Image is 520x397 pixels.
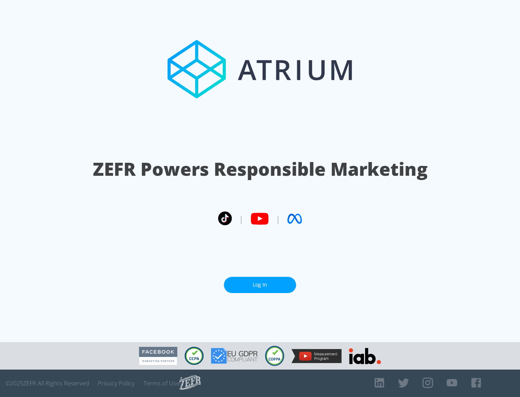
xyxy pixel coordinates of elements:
h1: ZEFR Powers Responsible Marketing [93,157,428,182]
img: YouTube Measurement Program [291,349,342,363]
span: © 2025 ZEFR All Rights Reserved [5,380,89,387]
span: | [276,213,280,224]
a: Log In [224,277,296,293]
a: Terms of Use [143,380,179,387]
img: CCPA Compliant [185,347,204,365]
img: GDPR Compliant [211,348,258,364]
img: IAB [349,348,381,364]
img: COPPA Compliant [265,346,284,366]
span: | [239,213,243,224]
a: Privacy Policy [98,380,135,387]
img: Facebook Marketing Partner [139,347,177,365]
